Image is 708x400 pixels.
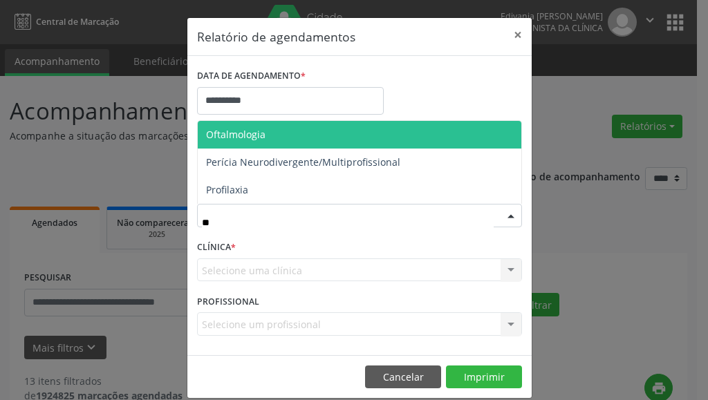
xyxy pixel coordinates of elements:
[206,155,400,169] span: Perícia Neurodivergente/Multiprofissional
[206,183,248,196] span: Profilaxia
[197,28,355,46] h5: Relatório de agendamentos
[197,66,306,87] label: DATA DE AGENDAMENTO
[446,365,522,389] button: Imprimir
[365,365,441,389] button: Cancelar
[206,128,265,141] span: Oftalmologia
[197,237,236,258] label: CLÍNICA
[504,18,532,52] button: Close
[197,291,259,312] label: PROFISSIONAL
